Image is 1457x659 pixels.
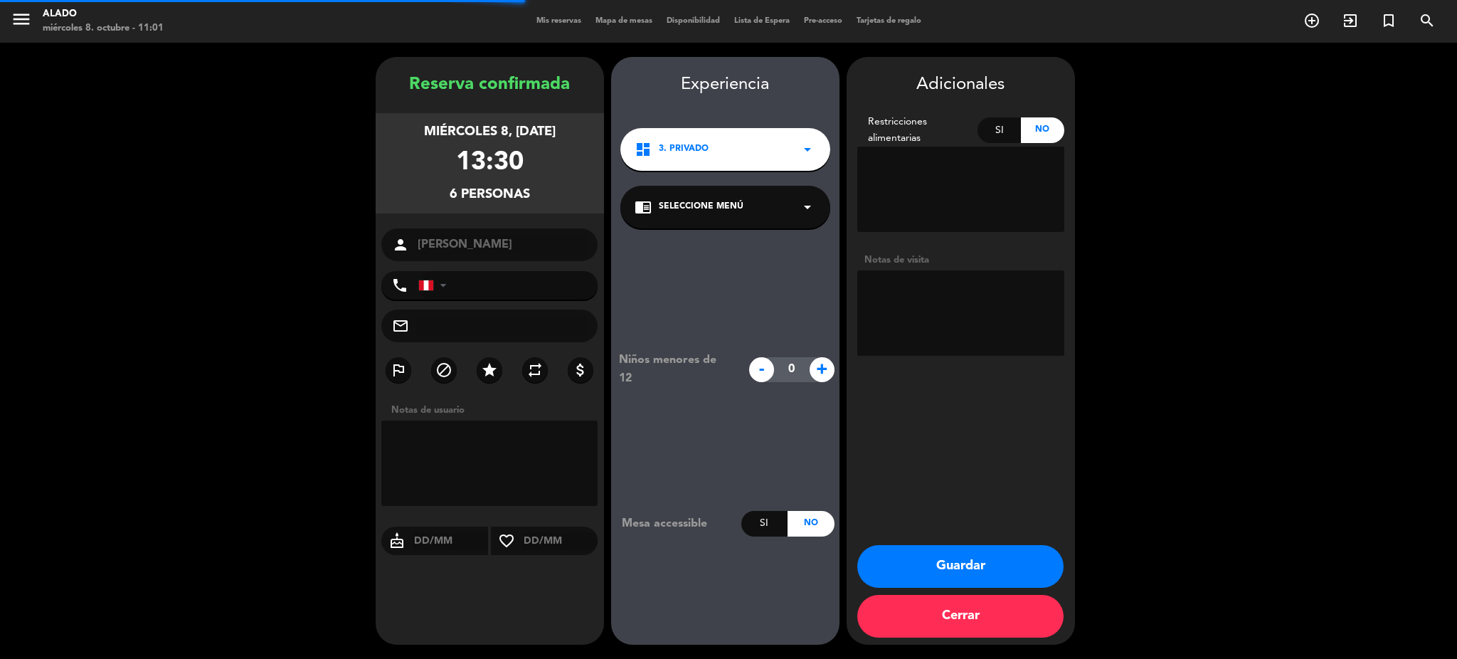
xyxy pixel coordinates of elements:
[522,532,598,550] input: DD/MM
[43,7,164,21] div: Alado
[857,545,1064,588] button: Guardar
[1342,12,1359,29] i: exit_to_app
[529,17,588,25] span: Mis reservas
[419,272,452,299] div: Peru (Perú): +51
[1380,12,1397,29] i: turned_in_not
[413,532,489,550] input: DD/MM
[788,511,834,537] div: No
[11,9,32,35] button: menu
[456,142,524,184] div: 13:30
[392,317,409,334] i: mail_outline
[491,532,522,549] i: favorite_border
[391,277,408,294] i: phone
[390,362,407,379] i: outlined_flag
[1419,12,1436,29] i: search
[799,199,816,216] i: arrow_drop_down
[799,141,816,158] i: arrow_drop_down
[857,595,1064,638] button: Cerrar
[43,21,164,36] div: miércoles 8. octubre - 11:01
[741,511,788,537] div: Si
[727,17,797,25] span: Lista de Espera
[659,142,709,157] span: 3. Privado
[376,71,604,99] div: Reserva confirmada
[635,141,652,158] i: dashboard
[749,357,774,382] span: -
[1021,117,1064,143] div: No
[608,351,741,388] div: Niños menores de 12
[11,9,32,30] i: menu
[481,362,498,379] i: star
[392,236,409,253] i: person
[588,17,659,25] span: Mapa de mesas
[977,117,1021,143] div: Si
[635,199,652,216] i: chrome_reader_mode
[572,362,589,379] i: attach_money
[435,362,452,379] i: block
[857,114,978,147] div: Restricciones alimentarias
[450,184,530,205] div: 6 personas
[849,17,928,25] span: Tarjetas de regalo
[857,253,1064,268] div: Notas de visita
[1303,12,1320,29] i: add_circle_outline
[810,357,835,382] span: +
[857,71,1064,99] div: Adicionales
[659,200,743,214] span: Seleccione Menú
[611,515,741,533] div: Mesa accessible
[797,17,849,25] span: Pre-acceso
[611,71,839,99] div: Experiencia
[526,362,544,379] i: repeat
[381,532,413,549] i: cake
[384,403,604,418] div: Notas de usuario
[424,122,556,142] div: miércoles 8, [DATE]
[659,17,727,25] span: Disponibilidad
